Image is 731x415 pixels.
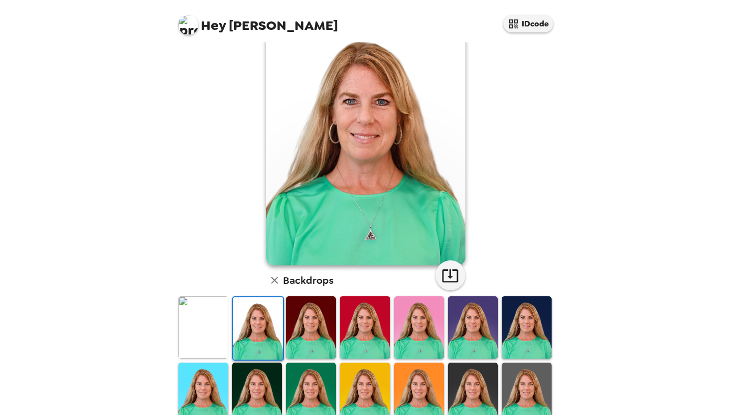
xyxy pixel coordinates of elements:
[283,272,333,288] h6: Backdrops
[178,10,338,32] span: [PERSON_NAME]
[266,16,465,265] img: user
[503,15,553,32] button: IDcode
[201,16,226,34] span: Hey
[178,15,198,35] img: profile pic
[178,296,228,359] img: Original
